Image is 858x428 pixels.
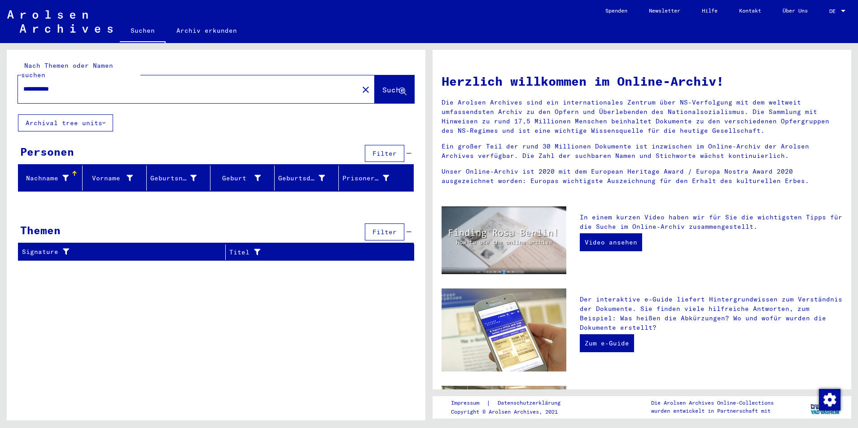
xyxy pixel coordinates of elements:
mat-icon: close [360,84,371,95]
h1: Herzlich willkommen im Online-Archiv! [442,72,842,91]
mat-header-cell: Geburtsname [147,166,211,191]
mat-header-cell: Geburt‏ [210,166,275,191]
a: Suchen [120,20,166,43]
span: Suche [382,85,405,94]
div: Geburt‏ [214,174,261,183]
span: Filter [372,228,397,236]
mat-label: Nach Themen oder Namen suchen [21,61,113,79]
p: Unser Online-Archiv ist 2020 mit dem European Heritage Award / Europa Nostra Award 2020 ausgezeic... [442,167,842,186]
a: Zum e-Guide [580,334,634,352]
mat-header-cell: Prisoner # [339,166,413,191]
div: Geburtsname [150,171,210,185]
img: eguide.jpg [442,288,566,371]
div: Signature [22,247,214,257]
div: Personen [20,144,74,160]
a: Video ansehen [580,233,642,251]
p: In einem kurzen Video haben wir für Sie die wichtigsten Tipps für die Suche im Online-Archiv zusa... [580,213,842,231]
span: Filter [372,149,397,157]
div: Geburtsdatum [278,174,325,183]
a: Datenschutzerklärung [490,398,571,408]
a: Impressum [451,398,486,408]
mat-header-cell: Nachname [18,166,83,191]
mat-header-cell: Vorname [83,166,147,191]
div: Signature [22,245,225,259]
span: DE [829,8,839,14]
img: Zustimmung ändern [819,389,840,411]
div: Titel [229,248,392,257]
div: Geburtsname [150,174,197,183]
div: Prisoner # [342,174,389,183]
p: wurden entwickelt in Partnerschaft mit [651,407,774,415]
div: Nachname [22,171,82,185]
div: Titel [229,245,403,259]
p: Die Arolsen Archives sind ein internationales Zentrum über NS-Verfolgung mit dem weltweit umfasse... [442,98,842,135]
mat-header-cell: Geburtsdatum [275,166,339,191]
button: Filter [365,145,404,162]
div: | [451,398,571,408]
img: Arolsen_neg.svg [7,10,113,33]
img: yv_logo.png [809,396,842,418]
button: Clear [357,80,375,98]
p: Der interaktive e-Guide liefert Hintergrundwissen zum Verständnis der Dokumente. Sie finden viele... [580,295,842,332]
div: Prisoner # [342,171,403,185]
a: Archiv erkunden [166,20,248,41]
p: Ein großer Teil der rund 30 Millionen Dokumente ist inzwischen im Online-Archiv der Arolsen Archi... [442,142,842,161]
div: Vorname [86,171,146,185]
button: Suche [375,75,414,103]
div: Geburt‏ [214,171,274,185]
div: Geburtsdatum [278,171,338,185]
div: Zustimmung ändern [819,389,840,410]
p: Copyright © Arolsen Archives, 2021 [451,408,571,416]
button: Filter [365,223,404,240]
div: Nachname [22,174,69,183]
div: Vorname [86,174,133,183]
p: Die Arolsen Archives Online-Collections [651,399,774,407]
img: video.jpg [442,206,566,274]
button: Archival tree units [18,114,113,131]
div: Themen [20,222,61,238]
